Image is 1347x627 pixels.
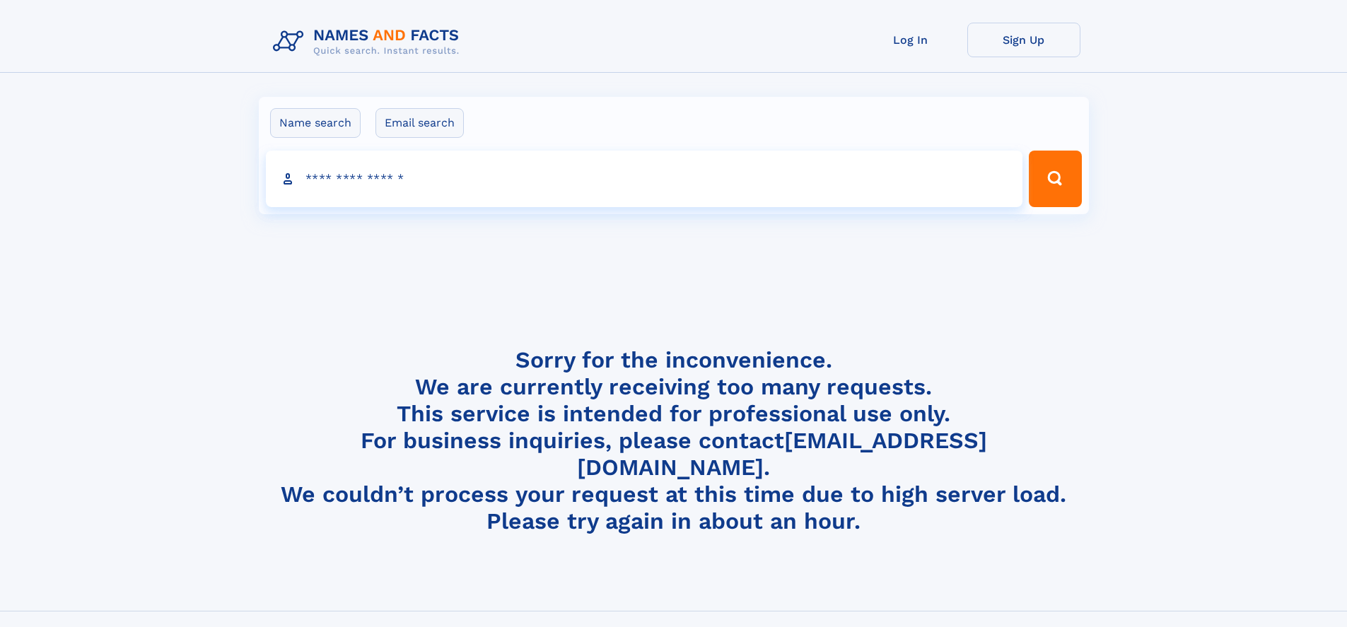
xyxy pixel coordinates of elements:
[375,108,464,138] label: Email search
[1029,151,1081,207] button: Search Button
[267,346,1080,535] h4: Sorry for the inconvenience. We are currently receiving too many requests. This service is intend...
[270,108,361,138] label: Name search
[577,427,987,481] a: [EMAIL_ADDRESS][DOMAIN_NAME]
[854,23,967,57] a: Log In
[267,23,471,61] img: Logo Names and Facts
[967,23,1080,57] a: Sign Up
[266,151,1023,207] input: search input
